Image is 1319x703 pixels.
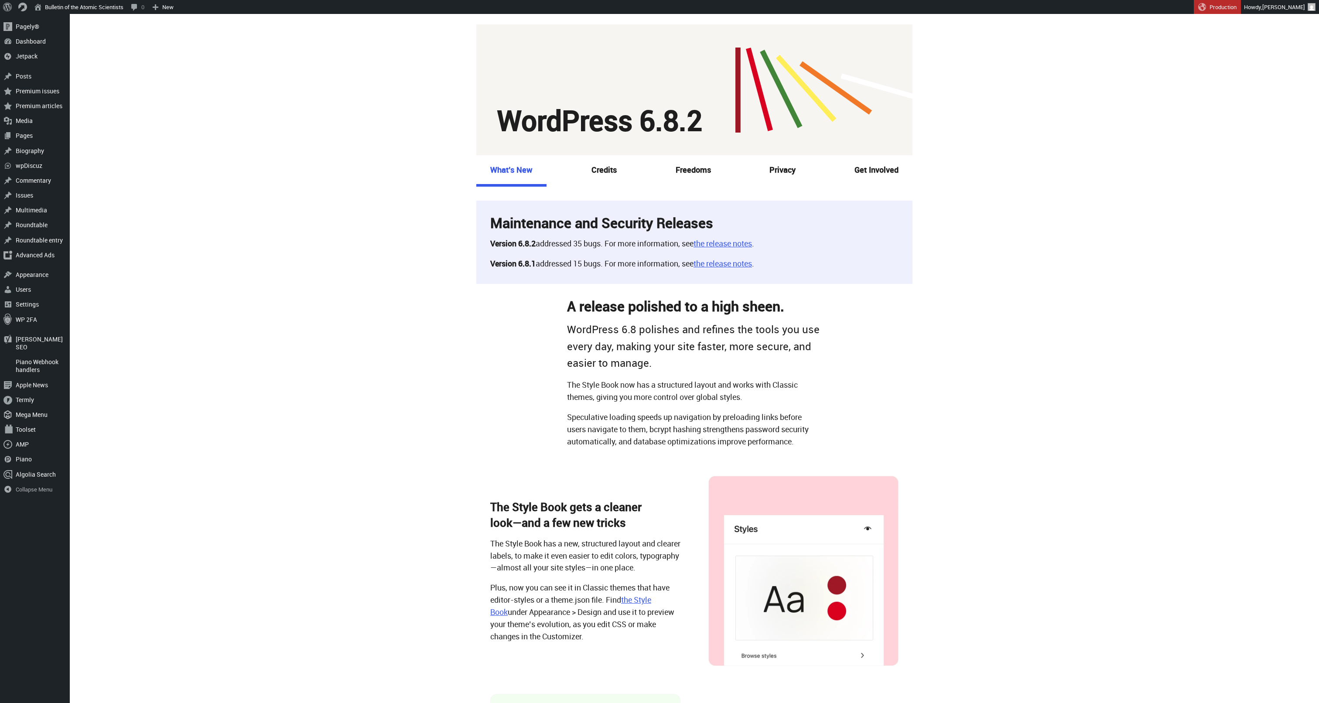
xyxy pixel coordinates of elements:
[490,582,680,642] p: Plus, now you can see it in Classic themes that have editor-styles or a theme.json file. Find und...
[694,258,752,269] a: the release notes
[490,538,680,574] p: The Style Book has a new, structured layout and clearer labels, to make it even easier to edit co...
[490,258,899,270] p: addressed 15 bugs. For more information, see .
[476,155,547,187] a: What’s New
[577,155,631,185] a: Credits
[567,379,822,403] p: The Style Book now has a structured layout and works with Classic themes, giving you more control...
[694,238,752,249] a: the release notes
[497,106,702,134] h1: WordPress 6.8.2
[490,238,536,249] strong: Version 6.8.2
[662,155,725,185] a: Freedoms
[567,298,822,314] h2: A release polished to a high sheen.
[476,155,912,187] nav: Secondary menu
[490,258,536,269] strong: Version 6.8.1
[841,155,912,185] a: Get Involved
[567,321,822,371] p: WordPress 6.8 polishes and refines the tools you use every day, making your site faster, more sec...
[490,499,680,531] h3: The Style Book gets a cleaner look—and a few new tricks
[490,238,899,250] p: addressed 35 bugs. For more information, see .
[1262,3,1305,11] span: [PERSON_NAME]
[490,215,899,231] h2: Maintenance and Security Releases
[567,411,822,448] p: Speculative loading speeds up navigation by preloading links before users navigate to them, bcryp...
[755,155,810,185] a: Privacy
